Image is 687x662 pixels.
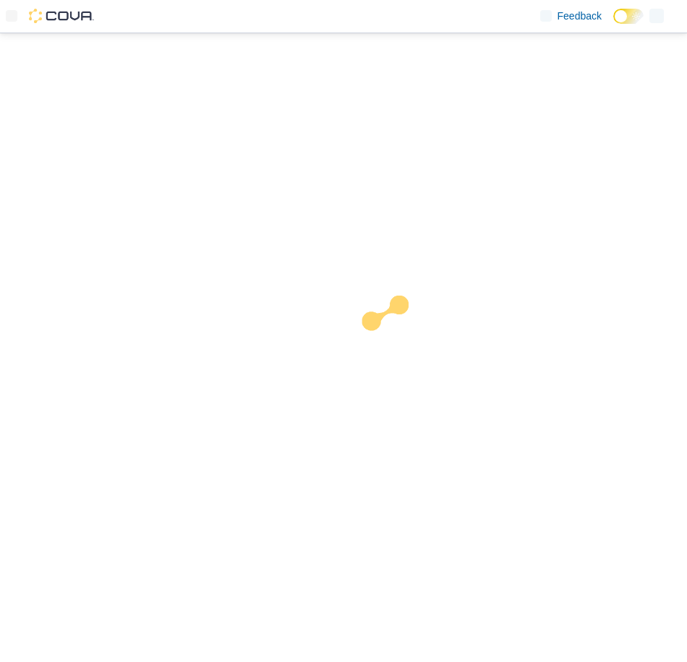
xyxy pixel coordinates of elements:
img: Cova [29,9,94,23]
img: cova-loader [343,285,452,393]
a: Feedback [534,1,607,30]
span: Feedback [558,9,602,23]
span: Dark Mode [613,24,614,25]
input: Dark Mode [613,9,644,24]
